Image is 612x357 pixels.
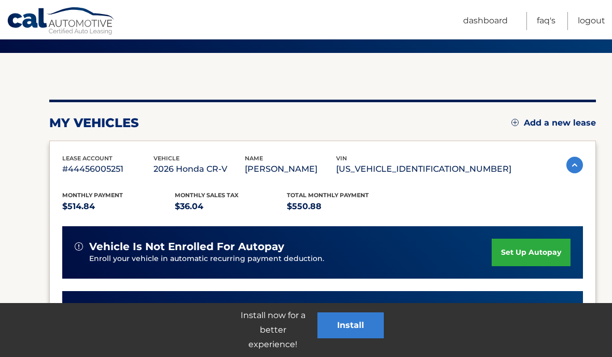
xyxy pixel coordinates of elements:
span: vehicle is not enrolled for autopay [89,240,284,253]
p: [US_VEHICLE_IDENTIFICATION_NUMBER] [336,162,511,176]
a: set up autopay [492,239,571,266]
img: accordion-active.svg [566,157,583,173]
a: Cal Automotive [7,7,116,37]
p: $550.88 [287,199,399,214]
img: alert-white.svg [75,242,83,251]
p: #44456005251 [62,162,154,176]
span: Monthly sales Tax [175,191,239,199]
h2: my vehicles [49,115,139,131]
p: 2026 Honda CR-V [154,162,245,176]
button: Install [317,312,384,338]
span: vehicle [154,155,179,162]
a: Dashboard [463,12,508,30]
p: Install now for a better experience! [228,308,317,352]
p: $514.84 [62,199,175,214]
a: Add a new lease [511,118,596,128]
p: Enroll your vehicle in automatic recurring payment deduction. [89,253,492,265]
a: FAQ's [537,12,555,30]
span: vin [336,155,347,162]
p: $36.04 [175,199,287,214]
span: lease account [62,155,113,162]
p: [PERSON_NAME] [245,162,336,176]
span: name [245,155,263,162]
span: Total Monthly Payment [287,191,369,199]
span: Monthly Payment [62,191,123,199]
img: add.svg [511,119,519,126]
a: Logout [578,12,605,30]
